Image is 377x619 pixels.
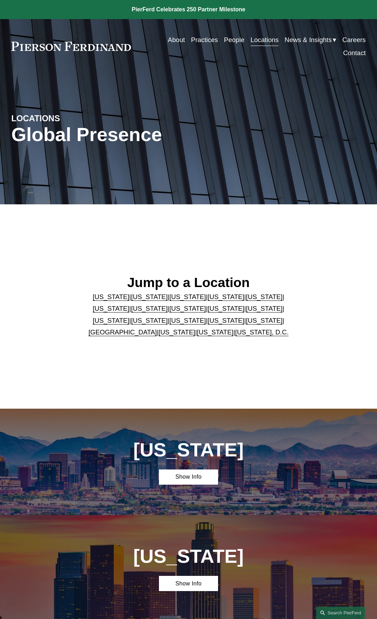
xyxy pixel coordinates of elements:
a: Show Info [159,469,218,485]
h1: Global Presence [11,124,247,146]
a: Locations [251,33,279,46]
a: [US_STATE] [93,317,129,324]
a: [US_STATE] [197,328,233,336]
a: [US_STATE] [169,317,206,324]
a: [US_STATE] [208,293,244,300]
a: [US_STATE] [131,305,167,312]
a: Show Info [159,576,218,591]
a: Contact [343,46,366,59]
a: [US_STATE] [246,317,282,324]
a: [US_STATE], D.C. [235,328,289,336]
a: [US_STATE] [159,328,195,336]
h1: [US_STATE] [115,439,262,461]
a: [US_STATE] [208,317,244,324]
a: [US_STATE] [246,293,282,300]
p: | | | | | | | | | | | | | | | | | | [85,291,292,338]
a: [US_STATE] [131,293,167,300]
a: Careers [342,33,366,46]
a: [US_STATE] [169,293,206,300]
a: About [168,33,185,46]
a: [US_STATE] [93,305,129,312]
a: [US_STATE] [208,305,244,312]
a: [US_STATE] [246,305,282,312]
a: [GEOGRAPHIC_DATA] [88,328,157,336]
a: Practices [191,33,218,46]
a: People [224,33,245,46]
h2: Jump to a Location [85,275,292,291]
a: Search this site [316,607,366,619]
span: News & Insights [285,34,332,46]
a: [US_STATE] [93,293,129,300]
h1: [US_STATE] [115,545,262,567]
a: folder dropdown [285,33,336,46]
h4: LOCATIONS [11,113,100,124]
a: [US_STATE] [131,317,167,324]
a: [US_STATE] [169,305,206,312]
